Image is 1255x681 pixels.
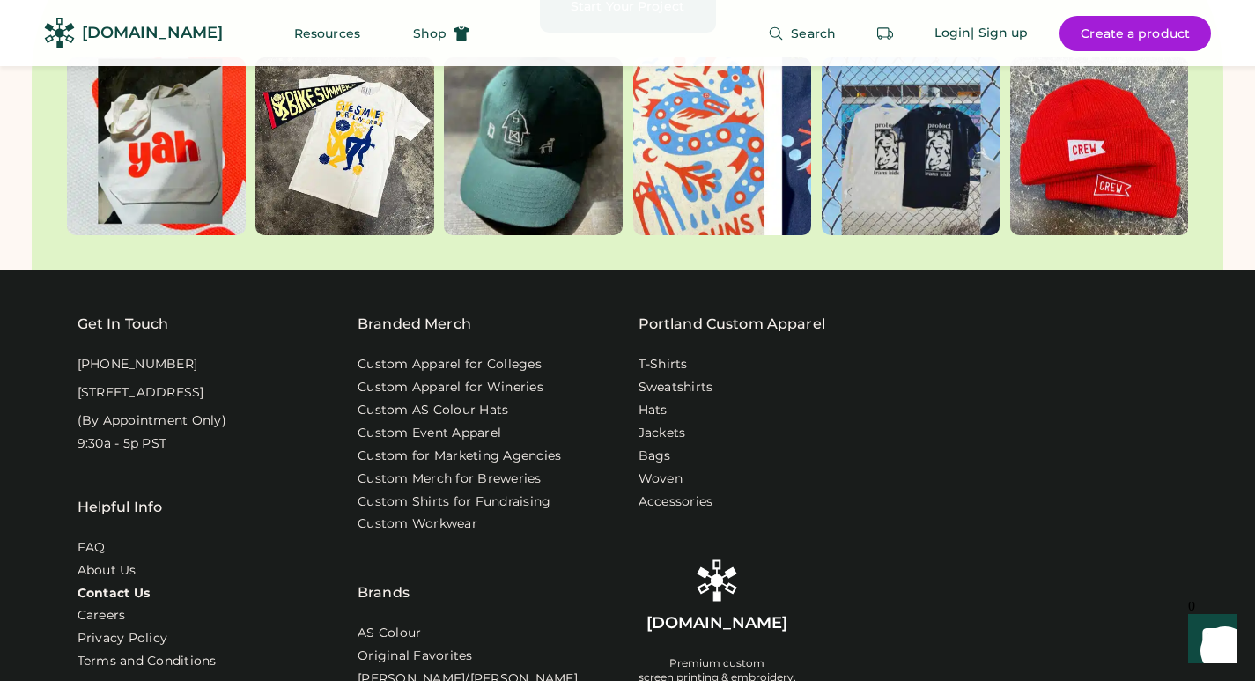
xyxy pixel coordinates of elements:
div: [DOMAIN_NAME] [646,612,787,634]
div: Branded Merch [358,314,471,335]
a: Custom Workwear [358,515,477,533]
div: [PHONE_NUMBER] [78,356,198,374]
iframe: Front Chat [1171,602,1247,677]
img: Rendered Logo - Screens [696,559,738,602]
a: Custom for Marketing Agencies [358,448,561,465]
a: Careers [78,607,126,625]
span: Search [791,27,836,40]
a: AS Colour [358,625,421,642]
div: (By Appointment Only) [78,412,226,430]
a: Woven [639,470,683,488]
img: Rendered Logo - Screens [44,18,75,48]
a: Bags [639,448,671,465]
button: Resources [273,16,381,51]
a: Contact Us [78,585,151,603]
div: Helpful Info [78,497,163,518]
a: Portland Custom Apparel [639,314,825,335]
a: Custom Shirts for Fundraising [358,493,550,511]
div: | Sign up [971,25,1028,42]
div: 9:30a - 5p PST [78,435,167,453]
span: Shop [413,27,447,40]
a: Accessories [639,493,713,511]
div: Login [934,25,971,42]
a: Custom Apparel for Wineries [358,379,543,396]
button: Retrieve an order [867,16,903,51]
div: Terms and Conditions [78,653,217,670]
a: Custom AS Colour Hats [358,402,508,419]
a: About Us [78,562,137,580]
a: FAQ [78,539,106,557]
button: Search [747,16,857,51]
button: Shop [392,16,491,51]
a: Custom Event Apparel [358,425,501,442]
a: Sweatshirts [639,379,713,396]
a: Custom Apparel for Colleges [358,356,542,374]
a: Hats [639,402,668,419]
button: Create a product [1059,16,1211,51]
div: Get In Touch [78,314,169,335]
a: Jackets [639,425,686,442]
a: Privacy Policy [78,630,168,648]
a: Custom Merch for Breweries [358,470,542,488]
a: Original Favorites [358,648,473,665]
div: [STREET_ADDRESS] [78,384,204,402]
div: Brands [358,538,410,603]
a: T-Shirts [639,356,688,374]
div: [DOMAIN_NAME] [82,22,223,44]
